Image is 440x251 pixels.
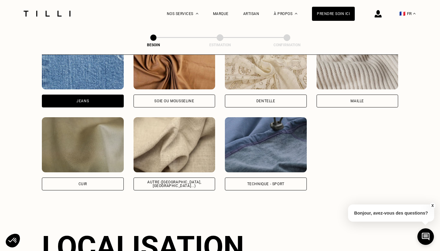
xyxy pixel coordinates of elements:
img: Menu déroulant à propos [295,13,297,14]
div: Soie ou mousseline [154,99,194,103]
div: Maille [350,99,364,103]
img: Tilli retouche vos vêtements en Technique - Sport [225,117,307,172]
div: Dentelle [256,99,275,103]
div: Confirmation [256,43,317,47]
img: Tilli retouche vos vêtements en Jeans [42,34,124,89]
div: Besoin [123,43,184,47]
a: Marque [213,12,229,16]
div: Cuir [79,182,87,186]
div: Autre ([GEOGRAPHIC_DATA], [GEOGRAPHIC_DATA]...) [139,180,210,188]
button: X [429,202,435,209]
img: Logo du service de couturière Tilli [21,11,73,17]
img: menu déroulant [413,13,416,14]
a: Prendre soin ici [312,7,355,21]
img: Tilli retouche vos vêtements en Autre (coton, jersey...) [134,117,215,172]
div: Estimation [189,43,251,47]
img: Menu déroulant [196,13,198,14]
div: Jeans [76,99,89,103]
span: 🇫🇷 [399,11,405,17]
img: Tilli retouche vos vêtements en Soie ou mousseline [134,34,215,89]
a: Artisan [243,12,259,16]
div: Technique - Sport [247,182,284,186]
p: Bonjour, avez-vous des questions? [348,204,434,222]
img: Tilli retouche vos vêtements en Maille [317,34,398,89]
img: icône connexion [375,10,382,17]
img: Tilli retouche vos vêtements en Cuir [42,117,124,172]
img: Tilli retouche vos vêtements en Dentelle [225,34,307,89]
